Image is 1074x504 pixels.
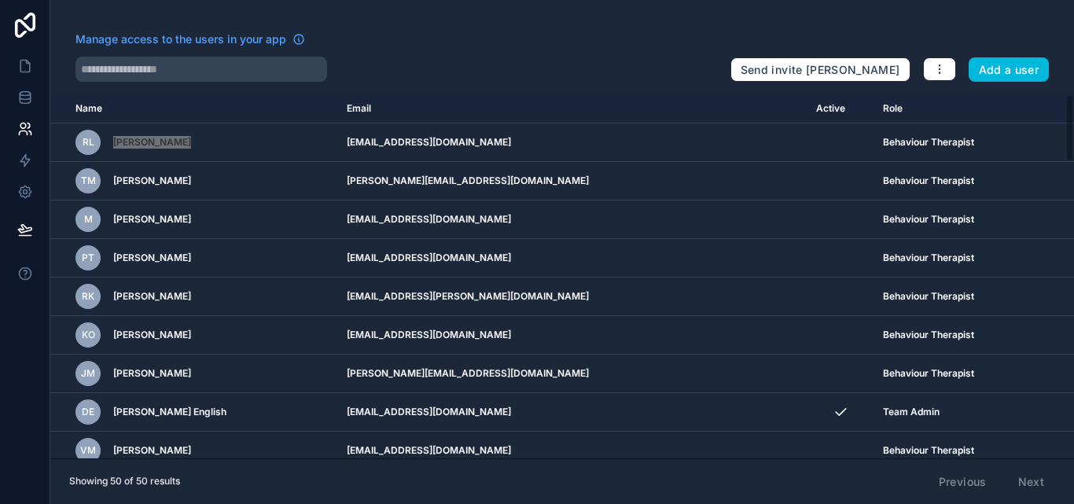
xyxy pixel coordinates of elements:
[82,252,94,264] span: PT
[113,329,191,341] span: [PERSON_NAME]
[337,94,807,123] th: Email
[113,367,191,380] span: [PERSON_NAME]
[80,444,96,457] span: VM
[337,200,807,239] td: [EMAIL_ADDRESS][DOMAIN_NAME]
[337,316,807,355] td: [EMAIL_ADDRESS][DOMAIN_NAME]
[337,432,807,470] td: [EMAIL_ADDRESS][DOMAIN_NAME]
[83,136,94,149] span: RL
[113,175,191,187] span: [PERSON_NAME]
[113,444,191,457] span: [PERSON_NAME]
[730,57,910,83] button: Send invite [PERSON_NAME]
[883,406,940,418] span: Team Admin
[113,252,191,264] span: [PERSON_NAME]
[337,278,807,316] td: [EMAIL_ADDRESS][PERSON_NAME][DOMAIN_NAME]
[50,94,337,123] th: Name
[113,136,191,149] span: [PERSON_NAME]
[82,406,94,418] span: DE
[75,31,286,47] span: Manage access to the users in your app
[883,444,974,457] span: Behaviour Therapist
[69,475,180,487] span: Showing 50 of 50 results
[113,406,226,418] span: [PERSON_NAME] English
[883,329,974,341] span: Behaviour Therapist
[337,393,807,432] td: [EMAIL_ADDRESS][DOMAIN_NAME]
[75,31,305,47] a: Manage access to the users in your app
[50,94,1074,458] div: scrollable content
[883,367,974,380] span: Behaviour Therapist
[113,213,191,226] span: [PERSON_NAME]
[82,329,95,341] span: KO
[969,57,1050,83] button: Add a user
[337,355,807,393] td: [PERSON_NAME][EMAIL_ADDRESS][DOMAIN_NAME]
[81,367,95,380] span: JM
[81,175,96,187] span: TM
[337,123,807,162] td: [EMAIL_ADDRESS][DOMAIN_NAME]
[883,175,974,187] span: Behaviour Therapist
[874,94,1026,123] th: Role
[883,136,974,149] span: Behaviour Therapist
[807,94,874,123] th: Active
[883,252,974,264] span: Behaviour Therapist
[337,162,807,200] td: [PERSON_NAME][EMAIL_ADDRESS][DOMAIN_NAME]
[337,239,807,278] td: [EMAIL_ADDRESS][DOMAIN_NAME]
[883,213,974,226] span: Behaviour Therapist
[84,213,93,226] span: M
[883,290,974,303] span: Behaviour Therapist
[82,290,94,303] span: RK
[113,290,191,303] span: [PERSON_NAME]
